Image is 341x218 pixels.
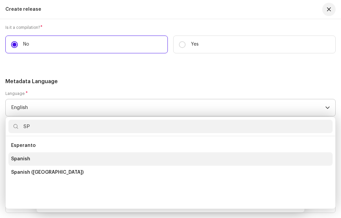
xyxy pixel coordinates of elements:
[23,41,29,48] p: No
[11,156,30,162] span: Spanish
[191,41,199,48] p: Yes
[11,99,325,116] span: English
[5,77,336,86] h5: Metadata Language
[8,139,333,152] li: Esperanto
[11,169,84,176] span: Spanish ([GEOGRAPHIC_DATA])
[325,99,330,116] div: dropdown trigger
[8,152,333,166] li: Spanish
[11,142,36,149] span: Esperanto
[5,25,336,30] label: Is it a compilation?
[5,7,41,12] div: Create release
[6,136,335,209] ul: Option List
[5,91,28,96] label: Language
[8,166,333,179] li: Spanish (Latin America)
